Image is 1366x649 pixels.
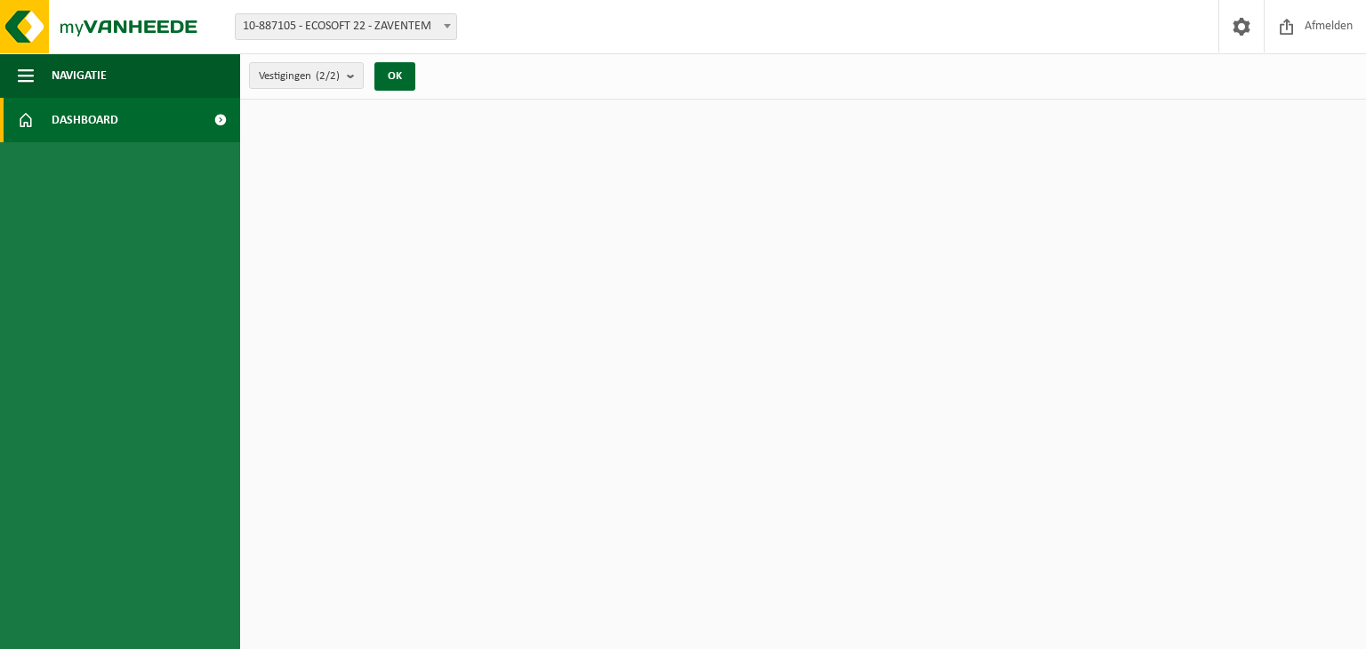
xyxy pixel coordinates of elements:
[52,53,107,98] span: Navigatie
[374,62,415,91] button: OK
[236,14,456,39] span: 10-887105 - ECOSOFT 22 - ZAVENTEM
[259,63,340,90] span: Vestigingen
[249,62,364,89] button: Vestigingen(2/2)
[235,13,457,40] span: 10-887105 - ECOSOFT 22 - ZAVENTEM
[52,98,118,142] span: Dashboard
[316,70,340,82] count: (2/2)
